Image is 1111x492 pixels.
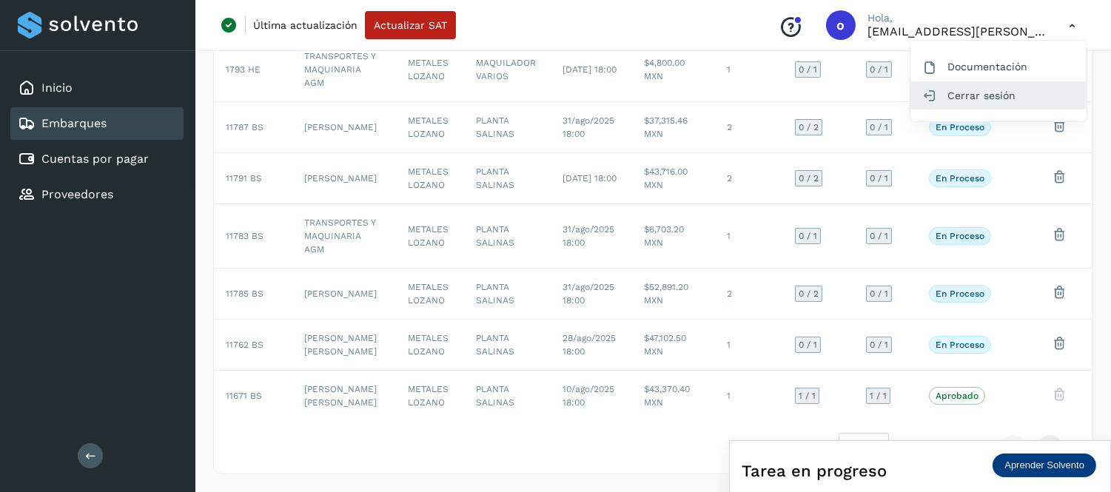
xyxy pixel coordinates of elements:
p: Aprender Solvento [1004,459,1084,471]
div: Cuentas por pagar [10,143,184,175]
div: Documentación [910,53,1087,81]
div: Embarques [10,107,184,140]
a: Cuentas por pagar [41,152,149,166]
div: Cerrar sesión [910,81,1087,109]
div: Aprender Solvento [993,454,1096,477]
a: Embarques [41,116,107,130]
a: Inicio [41,81,73,95]
div: Tarea en progreso [742,453,1098,488]
span: Tarea en progreso [742,459,887,483]
a: Proveedores [41,187,113,201]
div: Proveedores [10,178,184,211]
div: Inicio [10,72,184,104]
